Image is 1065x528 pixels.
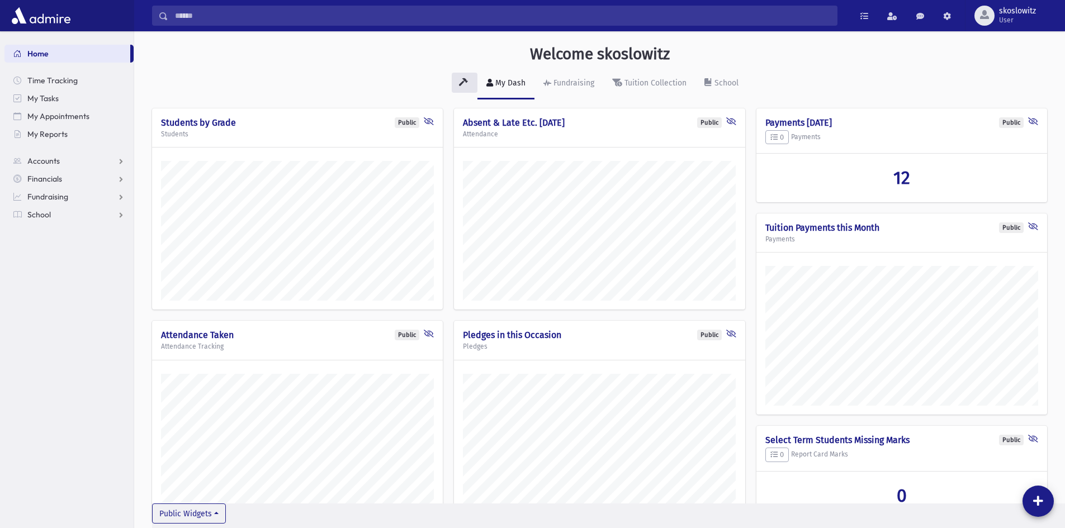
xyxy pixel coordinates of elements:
h5: Payments [765,130,1038,145]
span: 12 [893,167,910,188]
a: My Appointments [4,107,134,125]
h4: Payments [DATE] [765,117,1038,128]
a: 0 [765,485,1038,506]
a: 12 [765,167,1038,188]
div: Public [395,117,419,128]
span: Home [27,49,49,59]
a: Financials [4,170,134,188]
span: skoslowitz [999,7,1036,16]
div: Tuition Collection [622,78,687,88]
span: Fundraising [27,192,68,202]
div: Public [999,117,1024,128]
div: My Dash [493,78,526,88]
input: Search [168,6,837,26]
div: Public [999,435,1024,445]
a: Accounts [4,152,134,170]
span: Financials [27,174,62,184]
span: User [999,16,1036,25]
a: School [695,68,747,99]
a: Home [4,45,130,63]
h5: Payments [765,235,1038,243]
a: My Dash [477,68,534,99]
span: My Appointments [27,111,89,121]
a: Tuition Collection [603,68,695,99]
h3: Welcome skoslowitz [530,45,670,64]
h5: Attendance [463,130,736,138]
span: 0 [897,485,907,506]
a: Fundraising [4,188,134,206]
div: Public [697,117,722,128]
div: Fundraising [551,78,594,88]
div: School [712,78,739,88]
span: School [27,210,51,220]
h4: Select Term Students Missing Marks [765,435,1038,445]
img: AdmirePro [9,4,73,27]
span: My Tasks [27,93,59,103]
span: 0 [770,133,784,141]
h5: Report Card Marks [765,448,1038,462]
button: 0 [765,448,789,462]
h5: Pledges [463,343,736,350]
h4: Attendance Taken [161,330,434,340]
div: Public [999,222,1024,233]
h5: Students [161,130,434,138]
button: Public Widgets [152,503,226,524]
span: Accounts [27,156,60,166]
div: Public [697,330,722,340]
h4: Pledges in this Occasion [463,330,736,340]
span: My Reports [27,129,68,139]
button: 0 [765,130,789,145]
h5: Attendance Tracking [161,343,434,350]
h4: Tuition Payments this Month [765,222,1038,233]
h4: Absent & Late Etc. [DATE] [463,117,736,128]
h4: Students by Grade [161,117,434,128]
div: Public [395,330,419,340]
a: My Reports [4,125,134,143]
span: 0 [770,450,784,459]
a: School [4,206,134,223]
a: Fundraising [534,68,603,99]
span: Time Tracking [27,75,78,85]
a: My Tasks [4,89,134,107]
a: Time Tracking [4,72,134,89]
